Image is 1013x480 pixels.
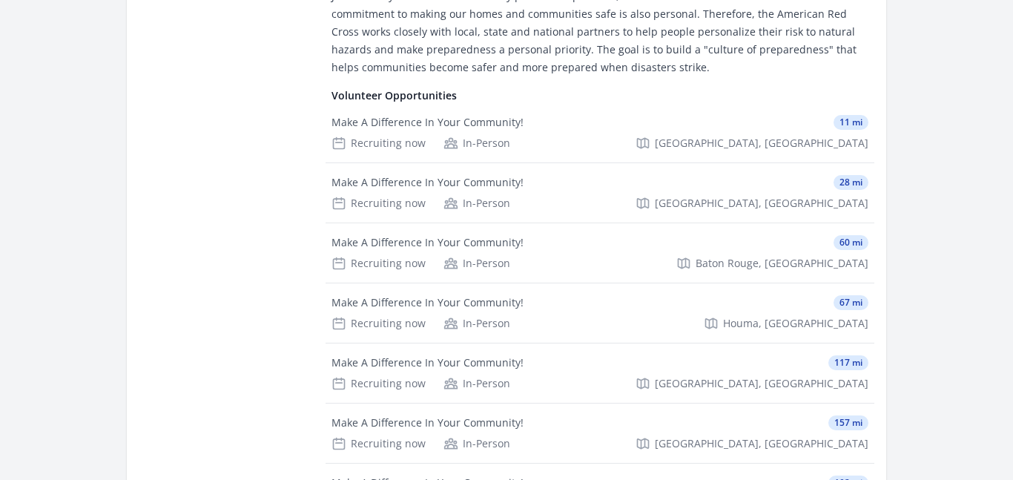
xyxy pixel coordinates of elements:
div: Make A Difference In Your Community! [331,295,524,310]
div: In-Person [443,256,510,271]
span: Baton Rouge, [GEOGRAPHIC_DATA] [696,256,868,271]
a: Make A Difference In Your Community! 60 mi Recruiting now In-Person Baton Rouge, [GEOGRAPHIC_DATA] [326,223,874,283]
div: Recruiting now [331,196,426,211]
div: In-Person [443,196,510,211]
h4: Volunteer Opportunities [331,88,868,103]
a: Make A Difference In Your Community! 11 mi Recruiting now In-Person [GEOGRAPHIC_DATA], [GEOGRAPHI... [326,103,874,162]
div: Recruiting now [331,136,426,151]
span: 28 mi [834,175,868,190]
span: [GEOGRAPHIC_DATA], [GEOGRAPHIC_DATA] [655,376,868,391]
div: Make A Difference In Your Community! [331,415,524,430]
span: Houma, [GEOGRAPHIC_DATA] [723,316,868,331]
span: [GEOGRAPHIC_DATA], [GEOGRAPHIC_DATA] [655,436,868,451]
div: Recruiting now [331,436,426,451]
div: In-Person [443,376,510,391]
a: Make A Difference In Your Community! 28 mi Recruiting now In-Person [GEOGRAPHIC_DATA], [GEOGRAPHI... [326,163,874,223]
div: In-Person [443,316,510,331]
div: In-Person [443,436,510,451]
a: Make A Difference In Your Community! 67 mi Recruiting now In-Person Houma, [GEOGRAPHIC_DATA] [326,283,874,343]
div: In-Person [443,136,510,151]
span: 11 mi [834,115,868,130]
span: 157 mi [828,415,868,430]
div: Make A Difference In Your Community! [331,235,524,250]
div: Make A Difference In Your Community! [331,175,524,190]
span: 117 mi [828,355,868,370]
div: Make A Difference In Your Community! [331,115,524,130]
a: Make A Difference In Your Community! 117 mi Recruiting now In-Person [GEOGRAPHIC_DATA], [GEOGRAPH... [326,343,874,403]
span: [GEOGRAPHIC_DATA], [GEOGRAPHIC_DATA] [655,136,868,151]
span: [GEOGRAPHIC_DATA], [GEOGRAPHIC_DATA] [655,196,868,211]
div: Recruiting now [331,256,426,271]
span: 60 mi [834,235,868,250]
a: Make A Difference In Your Community! 157 mi Recruiting now In-Person [GEOGRAPHIC_DATA], [GEOGRAPH... [326,404,874,463]
div: Make A Difference In Your Community! [331,355,524,370]
span: 67 mi [834,295,868,310]
div: Recruiting now [331,376,426,391]
div: Recruiting now [331,316,426,331]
